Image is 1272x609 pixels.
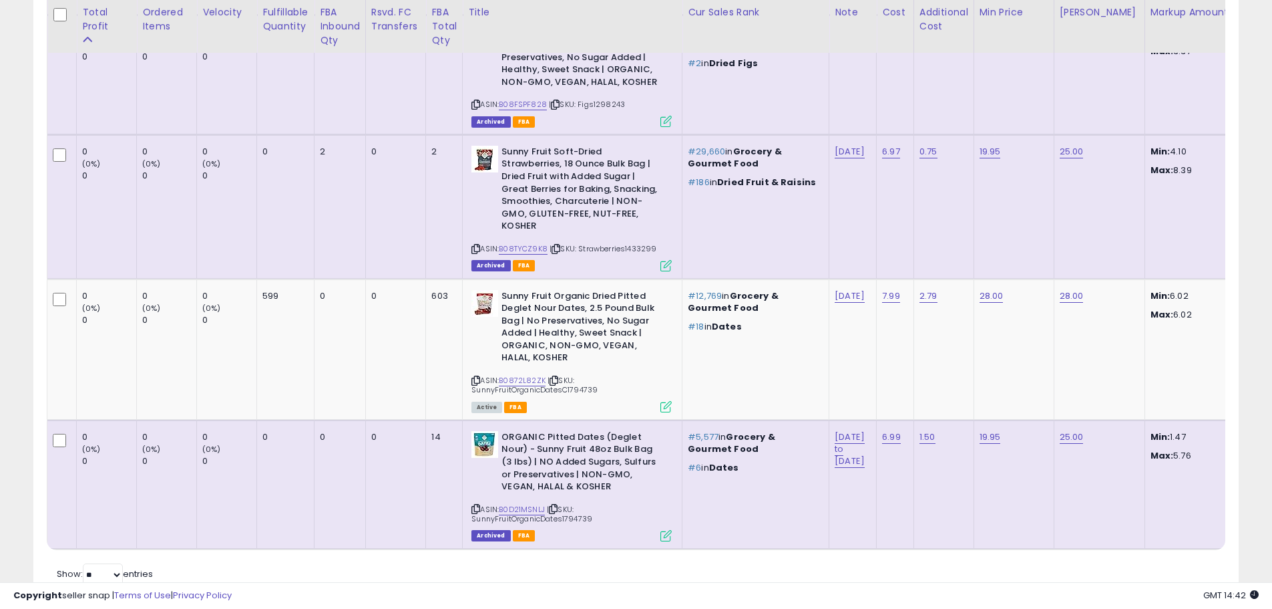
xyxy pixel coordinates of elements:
span: | SKU: Figs1298243 [549,99,625,110]
div: Total Profit [82,5,131,33]
strong: Max: [1150,45,1174,57]
strong: Max: [1150,308,1174,321]
div: ASIN: [471,431,672,540]
span: #186 [688,176,710,189]
div: 0 [202,170,256,182]
div: 603 [431,290,452,302]
div: 0 [82,314,136,326]
span: Dates [712,320,742,333]
p: 1.47 [1150,431,1261,443]
div: 0 [142,51,196,63]
span: #5,577 [688,431,718,443]
p: 6.02 [1150,290,1261,302]
div: 0 [202,51,256,63]
span: 2025-09-10 14:42 GMT [1203,589,1259,602]
img: 412KLJGW2rL._SL40_.jpg [471,431,498,458]
a: 19.95 [980,431,1001,444]
div: 0 [262,146,304,158]
span: | SKU: SunnyFruitOrganicDates1794739 [471,504,592,524]
div: Cur Sales Rank [688,5,823,19]
b: Sunny Fruit Organic Dried Pitted Deglet Nour Dates, 2.5 Pound Bulk Bag | No Preservatives, No Sug... [501,290,664,368]
a: 6.99 [882,431,901,444]
div: 0 [202,146,256,158]
strong: Copyright [13,589,62,602]
div: Markup Amount [1150,5,1266,19]
div: 0 [82,455,136,467]
b: Sunny Fruit Soft-Dried Strawberries, 18 Ounce Bulk Bag | Dried Fruit with Added Sugar | Great Ber... [501,146,664,236]
div: Min Price [980,5,1048,19]
img: 51AOtWZBgML._SL40_.jpg [471,146,498,172]
span: #2 [688,57,701,70]
div: Additional Cost [919,5,968,33]
span: FBA [513,530,536,541]
span: FBA [513,116,536,128]
span: Listings that have been deleted from Seller Central [471,116,510,128]
span: | SKU: Strawberries1433299 [550,243,656,254]
div: ASIN: [471,26,672,125]
div: ASIN: [471,146,672,270]
div: 0 [371,290,416,302]
span: Dried Figs [709,57,759,70]
strong: Max: [1150,449,1174,462]
p: in [688,462,819,474]
small: (0%) [202,158,221,169]
div: Title [468,5,676,19]
small: (0%) [202,303,221,314]
a: 0.75 [919,145,937,158]
p: 6.02 [1150,309,1261,321]
small: (0%) [142,303,161,314]
div: 0 [262,431,304,443]
a: B0872L82ZK [499,375,546,386]
a: Privacy Policy [173,589,232,602]
div: 0 [142,431,196,443]
div: 0 [202,314,256,326]
span: Grocery & Gourmet Food [688,431,775,455]
span: Grocery & Gourmet Food [688,289,779,314]
strong: Min: [1150,431,1171,443]
small: (0%) [82,303,101,314]
div: 599 [262,290,304,302]
a: 1.50 [919,431,935,444]
div: 0 [142,314,196,326]
p: in [688,176,819,189]
div: 0 [82,431,136,443]
b: ORGANIC Pitted Dates (Deglet Nour) - Sunny Fruit 48oz Bulk Bag (3 lbs) | NO Added Sugars, Sulfurs... [501,431,664,497]
span: Dates [709,461,739,474]
div: Velocity [202,5,251,19]
a: 19.95 [980,145,1001,158]
a: B08TYCZ9K8 [499,243,548,255]
div: 0 [320,290,355,302]
div: 0 [82,290,136,302]
p: in [688,57,819,70]
span: #6 [688,461,701,474]
div: Note [835,5,871,19]
div: 0 [82,146,136,158]
div: 0 [371,431,416,443]
small: (0%) [82,444,101,455]
a: 2.79 [919,289,937,303]
a: 25.00 [1060,145,1084,158]
p: in [688,146,819,170]
div: 0 [202,431,256,443]
a: 6.97 [882,145,900,158]
a: B0D21MSNLJ [499,504,545,515]
small: (0%) [82,158,101,169]
strong: Min: [1150,289,1171,302]
strong: Min: [1150,145,1171,158]
span: Grocery & Gourmet Food [688,145,782,170]
a: B08FSPF828 [499,99,547,110]
b: Sunny Fruit Organic Turkish Dried Figs, 2.5 Pound Bulk Bag | No Preservatives, No Sugar Added | H... [501,26,664,92]
div: 0 [142,170,196,182]
a: [DATE] [835,289,865,303]
p: in [688,431,819,455]
p: 4.10 [1150,146,1261,158]
div: FBA Total Qty [431,5,457,47]
div: 2 [320,146,355,158]
div: [PERSON_NAME] [1060,5,1139,19]
a: [DATE] to [DATE] [835,431,865,468]
span: FBA [513,260,536,271]
div: 0 [82,170,136,182]
span: FBA [504,402,527,413]
p: in [688,290,819,314]
div: 0 [142,146,196,158]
